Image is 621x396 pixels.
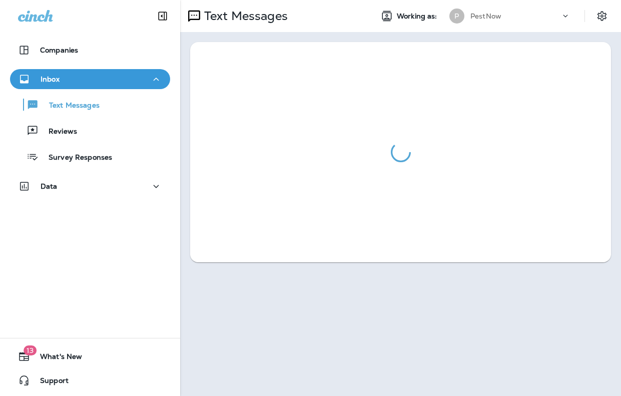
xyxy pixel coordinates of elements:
[40,46,78,54] p: Companies
[10,120,170,141] button: Reviews
[10,346,170,366] button: 13What's New
[39,153,112,163] p: Survey Responses
[397,12,439,21] span: Working as:
[39,101,100,111] p: Text Messages
[10,40,170,60] button: Companies
[449,9,464,24] div: P
[593,7,611,25] button: Settings
[24,345,37,355] span: 13
[30,352,82,364] span: What's New
[10,69,170,89] button: Inbox
[30,376,69,388] span: Support
[10,176,170,196] button: Data
[200,9,288,24] p: Text Messages
[41,75,60,83] p: Inbox
[10,370,170,390] button: Support
[470,12,501,20] p: PestNow
[149,6,177,26] button: Collapse Sidebar
[41,182,58,190] p: Data
[10,94,170,115] button: Text Messages
[10,146,170,167] button: Survey Responses
[39,127,77,137] p: Reviews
